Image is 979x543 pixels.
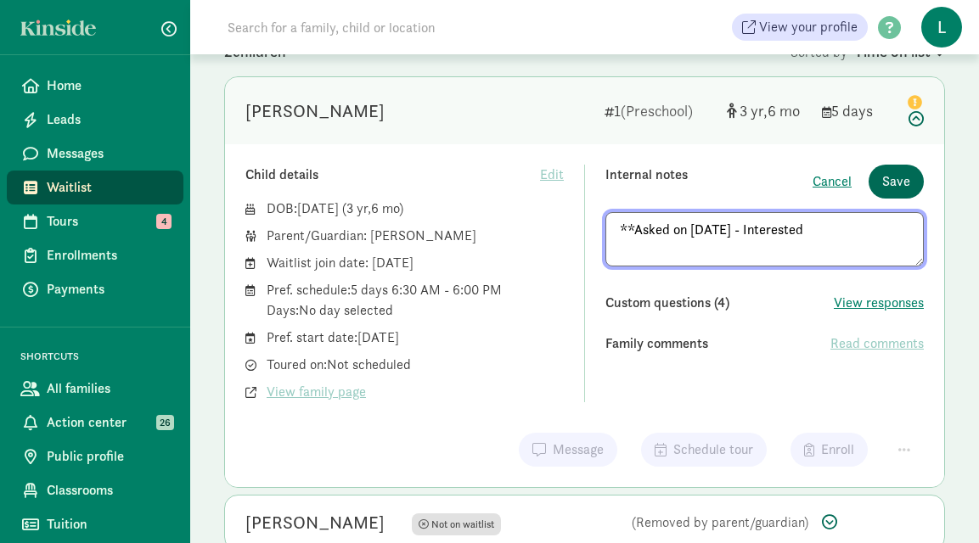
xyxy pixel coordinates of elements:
div: Custom questions (4) [605,293,834,313]
button: Save [869,165,924,199]
span: Read comments [830,333,924,354]
div: Toured on: Not scheduled [267,355,564,375]
div: Child details [245,165,540,185]
span: 6 [371,199,399,217]
a: Messages [7,137,183,171]
span: Not on waitlist [431,518,494,531]
a: Home [7,69,183,103]
div: (Removed by parent/guardian) [605,512,808,533]
span: Tuition [47,514,170,535]
span: Enrollments [47,245,170,266]
button: Enroll [791,433,868,467]
div: DOB: ( ) [267,199,564,219]
span: 4 [156,214,172,229]
div: Stella Jesionowski [245,98,385,125]
span: Schedule tour [673,439,753,460]
div: 1 [605,99,713,122]
span: 6 [768,101,800,120]
span: Waitlist [47,177,170,198]
span: (Preschool) [621,101,693,120]
a: Payments [7,272,183,306]
iframe: Chat Widget [894,462,979,543]
span: Message [553,439,604,460]
button: View responses [834,293,924,313]
a: Classrooms [7,473,183,507]
div: Pref. start date: [DATE] [267,327,564,348]
span: Leads [47,109,170,130]
input: Search for a family, child or location [217,10,694,44]
span: View family page [267,382,366,402]
span: Edit [540,165,564,185]
span: [DATE] [297,199,339,217]
span: 3 [346,199,371,217]
a: Tuition [7,507,183,541]
a: All families [7,372,183,406]
span: All families [47,378,170,399]
span: Payments [47,279,170,299]
a: Leads [7,103,183,137]
span: 26 [156,415,174,430]
div: Pref. schedule: 5 days 6:30 AM - 6:00 PM Days: No day selected [267,280,564,321]
span: Action center [47,412,170,433]
a: Public profile [7,439,183,473]
div: Family comments [605,333,830,354]
a: Action center 26 [7,406,183,439]
button: Schedule tour [641,433,767,467]
div: Parent/Guardian: [PERSON_NAME] [267,226,564,246]
span: Enroll [821,439,854,460]
span: Classrooms [47,480,170,501]
span: L [921,7,962,48]
div: Internal notes [605,165,813,199]
span: Public profile [47,446,170,467]
button: Message [519,433,617,467]
span: Home [47,76,170,96]
a: Waitlist [7,171,183,204]
span: 3 [740,101,768,120]
div: 5 days [822,99,890,122]
span: Messages [47,143,170,164]
a: View your profile [732,14,868,41]
div: Finn Jesionowski [245,509,385,536]
span: Tours [47,211,170,232]
span: View your profile [759,17,858,37]
span: Save [882,171,910,192]
a: Tours 4 [7,204,183,238]
a: Enrollments [7,238,183,272]
button: Cancel [813,171,852,192]
div: [object Object] [727,99,808,122]
span: Not on waitlist [412,513,501,535]
div: Waitlist join date: [DATE] [267,253,564,273]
